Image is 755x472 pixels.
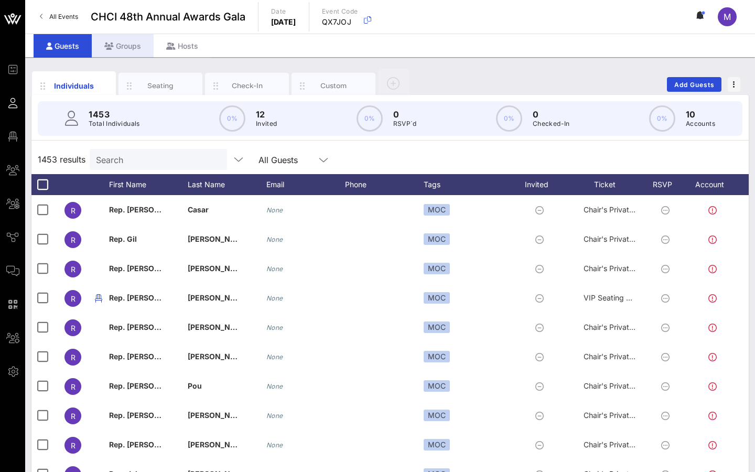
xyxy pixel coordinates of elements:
[188,352,250,361] span: [PERSON_NAME]
[533,108,570,121] p: 0
[71,235,75,244] span: R
[584,352,670,361] span: Chair's Private Reception
[266,174,345,195] div: Email
[154,34,211,58] div: Hosts
[188,264,250,273] span: [PERSON_NAME]
[188,381,202,390] span: Pou
[252,149,336,170] div: All Guests
[271,17,296,27] p: [DATE]
[424,380,450,392] div: MOC
[188,205,209,214] span: Casar
[266,265,283,273] i: None
[584,264,670,273] span: Chair's Private Reception
[667,77,721,92] button: Add Guests
[34,8,84,25] a: All Events
[71,353,75,362] span: R
[266,382,283,390] i: None
[310,81,357,91] div: Custom
[49,13,78,20] span: All Events
[686,174,743,195] div: Account
[109,323,189,331] span: Rep. [PERSON_NAME]
[686,119,715,129] p: Accounts
[424,351,450,362] div: MOC
[674,81,715,89] span: Add Guests
[584,411,670,420] span: Chair's Private Reception
[533,119,570,129] p: Checked-In
[71,294,75,303] span: R
[188,411,250,420] span: [PERSON_NAME]
[424,204,450,216] div: MOC
[188,174,266,195] div: Last Name
[109,264,189,273] span: Rep. [PERSON_NAME]
[224,81,271,91] div: Check-In
[188,323,313,331] span: [PERSON_NAME] [PERSON_NAME]
[89,119,140,129] p: Total Individuals
[424,292,450,304] div: MOC
[38,153,85,166] span: 1453 results
[266,412,283,420] i: None
[393,108,417,121] p: 0
[51,80,98,91] div: Individuals
[258,155,298,165] div: All Guests
[256,108,277,121] p: 12
[322,17,358,27] p: QX7JOJ
[92,34,154,58] div: Groups
[109,293,189,302] span: Rep. [PERSON_NAME]
[71,441,75,450] span: R
[109,440,189,449] span: Rep. [PERSON_NAME]
[718,7,737,26] div: M
[266,441,283,449] i: None
[584,440,670,449] span: Chair's Private Reception
[109,174,188,195] div: First Name
[570,174,649,195] div: Ticket
[71,412,75,421] span: R
[109,411,189,420] span: Rep. [PERSON_NAME]
[271,6,296,17] p: Date
[424,410,450,421] div: MOC
[649,174,686,195] div: RSVP
[424,439,450,450] div: MOC
[109,352,189,361] span: Rep. [PERSON_NAME]
[724,12,731,22] span: M
[266,235,283,243] i: None
[89,108,140,121] p: 1453
[137,81,184,91] div: Seating
[266,206,283,214] i: None
[584,323,670,331] span: Chair's Private Reception
[266,324,283,331] i: None
[513,174,570,195] div: Invited
[393,119,417,129] p: RSVP`d
[109,234,137,243] span: Rep. Gil
[584,234,670,243] span: Chair's Private Reception
[34,34,92,58] div: Guests
[266,353,283,361] i: None
[71,324,75,332] span: R
[424,174,513,195] div: Tags
[424,321,450,333] div: MOC
[584,205,670,214] span: Chair's Private Reception
[345,174,424,195] div: Phone
[91,9,245,25] span: CHCI 48th Annual Awards Gala
[584,293,719,302] span: VIP Seating & Chair's Private Reception
[686,108,715,121] p: 10
[424,233,450,245] div: MOC
[71,265,75,274] span: R
[188,440,250,449] span: [PERSON_NAME]
[109,381,189,390] span: Rep. [PERSON_NAME]
[266,294,283,302] i: None
[71,206,75,215] span: R
[188,234,250,243] span: [PERSON_NAME]
[424,263,450,274] div: MOC
[322,6,358,17] p: Event Code
[71,382,75,391] span: R
[188,293,250,302] span: [PERSON_NAME]
[256,119,277,129] p: Invited
[584,381,670,390] span: Chair's Private Reception
[109,205,189,214] span: Rep. [PERSON_NAME]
